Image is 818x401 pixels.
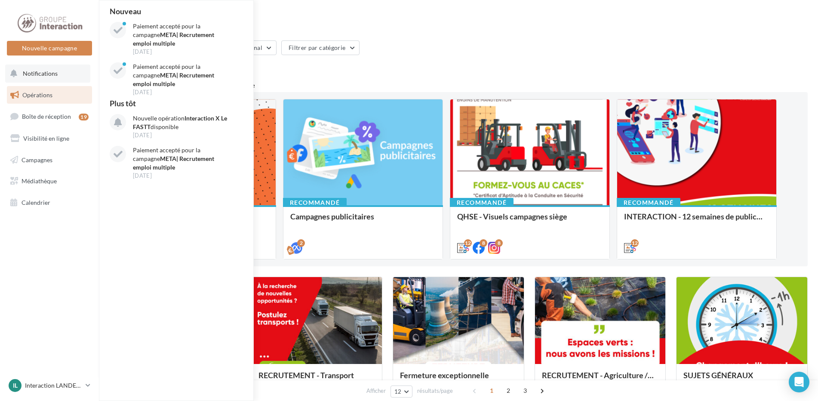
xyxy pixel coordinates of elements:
span: 2 [501,384,515,398]
div: 2 [297,239,305,247]
p: Interaction LANDERNEAU [25,381,82,390]
button: Filtrer par catégorie [281,40,360,55]
div: RECRUTEMENT - Transport [258,371,375,388]
div: Recommandé [617,198,680,207]
a: Visibilité en ligne [5,130,94,148]
div: SUJETS GÉNÉRAUX [683,371,800,388]
a: Médiathèque [5,172,94,190]
span: Notifications [23,70,58,77]
div: QHSE - Visuels campagnes siège [457,212,603,229]
button: Nouvelle campagne [7,41,92,56]
div: 8 [495,239,503,247]
div: RECRUTEMENT - Agriculture / Espaces verts [542,371,659,388]
span: Afficher [366,387,386,395]
div: Opérations marketing [109,14,808,27]
div: Fermeture exceptionnelle [400,371,517,388]
span: IL [13,381,18,390]
div: Open Intercom Messenger [789,372,809,392]
a: Opérations [5,86,94,104]
span: Opérations [22,91,52,99]
span: 1 [485,384,498,398]
span: résultats/page [417,387,453,395]
a: Calendrier [5,194,94,212]
button: Notifications [5,65,90,83]
div: Campagnes publicitaires [290,212,436,229]
span: Visibilité en ligne [23,135,69,142]
div: INTERACTION - 12 semaines de publication [624,212,769,229]
span: Médiathèque [22,177,57,185]
a: Boîte de réception19 [5,107,94,126]
span: Campagnes [22,156,52,163]
span: 3 [518,384,532,398]
div: Recommandé [283,198,347,207]
a: IL Interaction LANDERNEAU [7,377,92,394]
span: Calendrier [22,199,50,206]
div: 12 [464,239,472,247]
span: 12 [394,388,402,395]
div: 12 [631,239,639,247]
div: 4 opérations recommandées par votre enseigne [109,82,808,89]
div: Recommandé [450,198,514,207]
a: Campagnes [5,151,94,169]
button: 12 [391,386,412,398]
span: Boîte de réception [22,113,71,120]
div: 19 [79,114,89,120]
div: 8 [480,239,487,247]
